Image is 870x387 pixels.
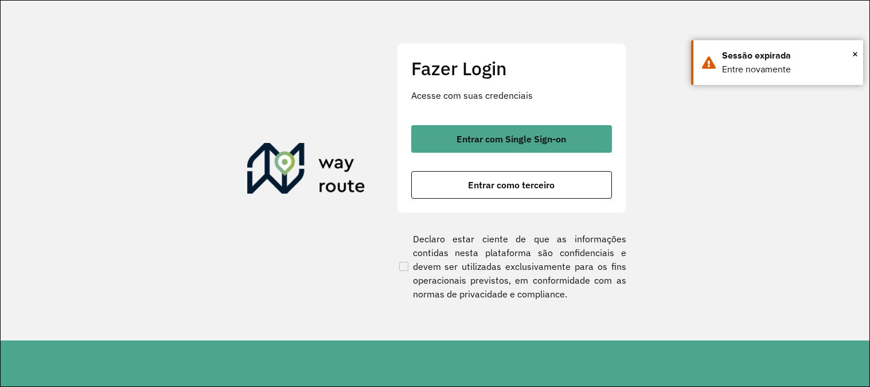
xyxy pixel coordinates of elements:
p: Acesse com suas credenciais [411,88,612,102]
div: Entre novamente [722,63,855,76]
button: button [411,171,612,199]
span: × [852,45,858,63]
h2: Fazer Login [411,57,612,79]
span: Entrar com Single Sign-on [457,134,566,144]
button: button [411,125,612,153]
label: Declaro estar ciente de que as informações contidas nesta plataforma são confidenciais e devem se... [397,232,626,301]
img: Roteirizador AmbevTech [247,143,365,198]
div: Sessão expirada [722,49,855,63]
span: Entrar como terceiro [468,180,555,189]
button: Close [852,45,858,63]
